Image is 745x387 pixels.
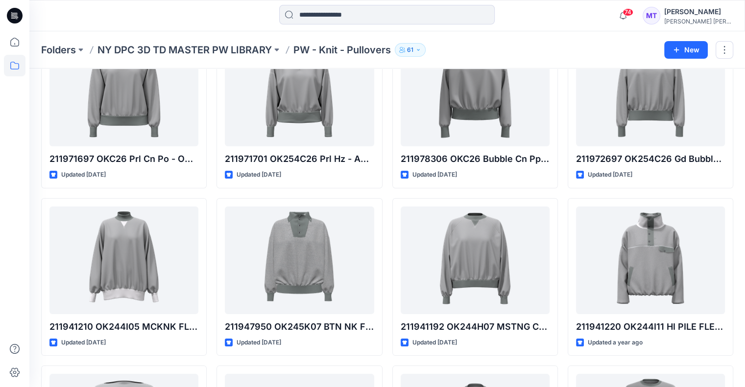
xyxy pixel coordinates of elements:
p: Updated [DATE] [237,170,281,180]
a: 211941192 OK244H07 MSTNG CN FLC [401,206,550,314]
p: 211971701 OK254C26 Prl Hz - ARCTIC FLEECE-PRL HZ-LONG SLEEVESWEATSHIRT [225,152,374,166]
p: 211947950 OK245K07 BTN NK FLC [225,320,374,334]
p: Updated [DATE] [412,338,457,348]
a: 211971697 OKC26 Prl Cn Po - OK254C26 OK255C26 ARCTIC FLEECE-PRL CN PO-LONG SLEEVE-SWEATSHIRT [49,39,198,146]
button: New [664,41,708,59]
div: MT [643,7,660,24]
a: 211941220 OK244I11 HI PILE FLEECE-FRISLE HI FL-LONG SLEEVE-HALF ZIP [576,206,725,314]
a: 211978306 OKC26 Bubble Cn Pp - ARCTIC FLEECE-BUBBLE CN PP-LONG SLEEVESWEATSHIRT [401,39,550,146]
p: Updated [DATE] [61,170,106,180]
p: Updated [DATE] [61,338,106,348]
a: NY DPC 3D TD MASTER PW LIBRARY [97,43,272,57]
p: 211941210 OK244I05 MCKNK FL TNC [49,320,198,334]
button: 61 [395,43,426,57]
p: 211978306 OKC26 Bubble Cn Pp - ARCTIC FLEECE-BUBBLE CN PP-LONG SLEEVESWEATSHIRT [401,152,550,166]
p: 61 [407,45,413,55]
div: [PERSON_NAME] [PERSON_NAME] [664,18,733,25]
a: 211947950 OK245K07 BTN NK FLC [225,206,374,314]
p: Updated [DATE] [237,338,281,348]
a: Folders [41,43,76,57]
p: PW - Knit - Pullovers [293,43,391,57]
p: Updated [DATE] [412,170,457,180]
p: 211972697 OK254C26 Gd Bubble Cn [576,152,725,166]
a: 211941210 OK244I05 MCKNK FL TNC [49,206,198,314]
a: 211972697 OK254C26 Gd Bubble Cn [576,39,725,146]
a: 211971701 OK254C26 Prl Hz - ARCTIC FLEECE-PRL HZ-LONG SLEEVESWEATSHIRT [225,39,374,146]
div: [PERSON_NAME] [664,6,733,18]
span: 74 [623,8,633,16]
p: 211941192 OK244H07 MSTNG CN FLC [401,320,550,334]
p: Updated [DATE] [588,170,632,180]
p: Updated a year ago [588,338,643,348]
p: 211971697 OKC26 Prl Cn Po - OK254C26 OK255C26 ARCTIC FLEECE-PRL CN PO-LONG SLEEVE-SWEATSHIRT [49,152,198,166]
p: 211941220 OK244I11 HI PILE FLEECE-FRISLE HI FL-LONG SLEEVE-HALF ZIP [576,320,725,334]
